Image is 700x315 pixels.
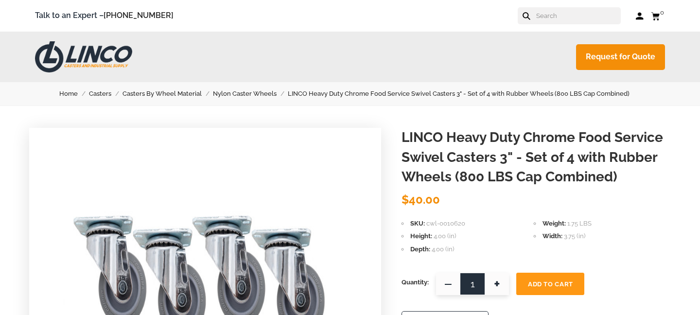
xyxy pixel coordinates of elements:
span: Quantity [402,273,429,292]
span: + [485,273,509,295]
a: LINCO Heavy Duty Chrome Food Service Swivel Casters 3" - Set of 4 with Rubber Wheels (800 LBS Cap... [288,88,641,99]
span: Talk to an Expert – [35,9,174,22]
a: Casters By Wheel Material [122,88,213,99]
span: SKU [410,220,425,227]
a: Home [59,88,89,99]
img: LINCO CASTERS & INDUSTRIAL SUPPLY [35,41,132,72]
span: 0 [660,9,664,16]
span: 4.00 (in) [434,232,456,240]
span: 3.75 (in) [564,232,585,240]
span: Weight [542,220,566,227]
a: Request for Quote [576,44,665,70]
span: Height [410,232,432,240]
button: Add To Cart [516,273,584,295]
span: Add To Cart [528,280,573,288]
a: [PHONE_NUMBER] [104,11,174,20]
span: — [436,273,460,295]
a: 0 [651,10,665,22]
input: Search [535,7,621,24]
a: Log in [635,11,644,21]
span: Depth [410,245,430,253]
span: 1.75 LBS [567,220,592,227]
span: $40.00 [402,192,440,207]
span: cwl-0010620 [426,220,465,227]
span: 4.00 (in) [432,245,454,253]
a: Casters [89,88,122,99]
h1: LINCO Heavy Duty Chrome Food Service Swivel Casters 3" - Set of 4 with Rubber Wheels (800 LBS Cap... [402,128,671,187]
a: Nylon Caster Wheels [213,88,288,99]
span: Width [542,232,562,240]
